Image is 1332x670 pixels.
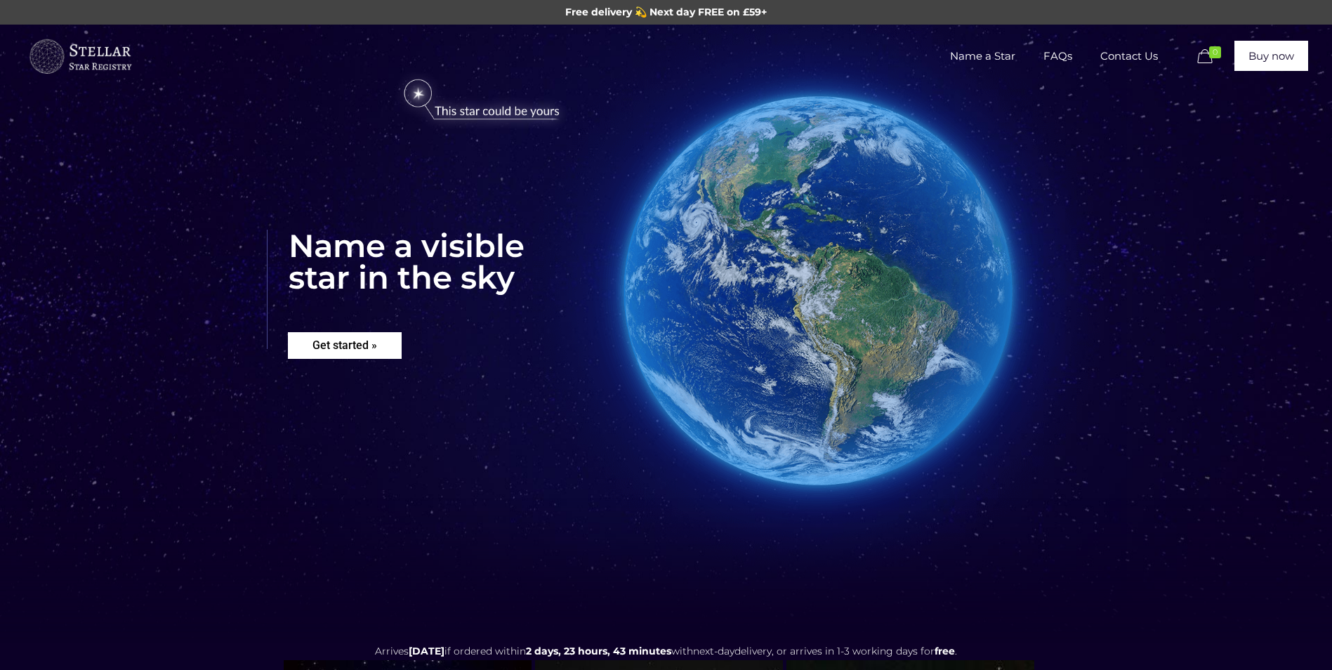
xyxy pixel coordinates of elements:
a: Contact Us [1086,25,1172,88]
rs-layer: Name a visible star in the sky [267,230,525,349]
b: free [935,645,955,657]
span: 2 days, 23 hours, 43 minutes [526,645,671,657]
a: Name a Star [936,25,1029,88]
span: next-day [693,645,734,657]
span: [DATE] [409,645,444,657]
span: 0 [1209,46,1221,58]
span: Arrives if ordered within with delivery, or arrives in 1-3 working days for . [375,645,957,657]
span: Free delivery 💫 Next day FREE on £59+ [565,6,767,18]
span: Name a Star [936,35,1029,77]
span: FAQs [1029,35,1086,77]
a: 0 [1194,48,1227,65]
rs-layer: Get started » [288,332,402,359]
span: Contact Us [1086,35,1172,77]
a: Buy now [1234,41,1308,71]
a: FAQs [1029,25,1086,88]
img: star-could-be-yours.png [385,72,578,129]
a: Buy a Star [27,25,133,88]
img: buyastar-logo-transparent [27,36,133,78]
